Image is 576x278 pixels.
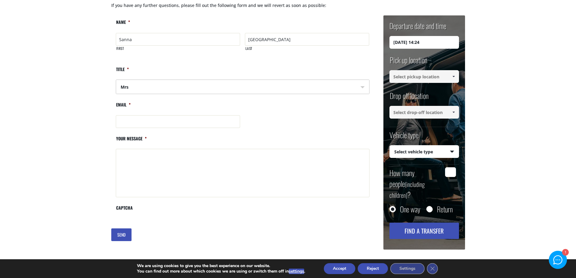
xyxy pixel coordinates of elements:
[562,250,568,256] div: 1
[448,106,458,119] a: Show All Items
[389,70,459,83] input: Select pickup location
[116,205,133,216] label: CAPTCHA
[389,167,442,200] label: How many people ?
[111,228,132,241] input: SEND
[324,263,355,274] button: Accept
[116,80,369,94] span: Mrs
[245,46,369,56] label: Last
[137,263,305,269] p: We are using cookies to give you the best experience on our website.
[137,269,305,274] p: You can find out more about which cookies we are using or switch them off in .
[400,206,420,212] label: One way
[389,223,459,239] button: Find a transfer
[427,263,438,274] button: Close GDPR Cookie Banner
[116,19,130,30] label: Name
[111,2,374,15] p: If you have any further questions, please fill out the following form and we will revert as soon ...
[389,55,427,70] label: Pick up location
[389,180,425,200] small: (including children)
[448,70,458,83] a: Show All Items
[437,206,453,212] label: Return
[389,90,428,106] label: Drop off location
[116,46,240,56] label: First
[116,67,129,77] label: Title
[289,269,304,274] button: settings
[390,263,425,274] button: Settings
[389,21,446,36] label: Departure date and time
[389,130,418,145] label: Vehicle type
[390,146,459,158] span: Select vehicle type
[358,263,388,274] button: Reject
[389,106,459,119] input: Select drop-off location
[116,136,147,146] label: Your message
[116,102,131,113] label: Email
